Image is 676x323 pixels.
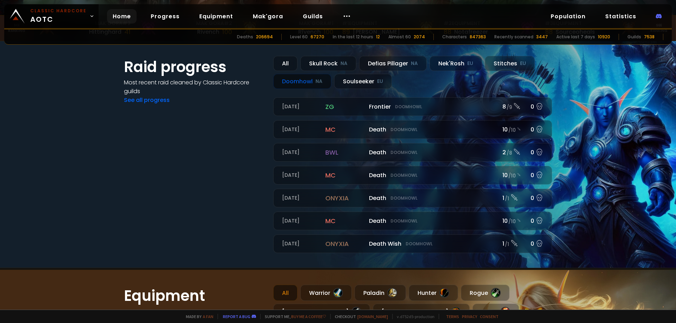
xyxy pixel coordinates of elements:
a: [DOMAIN_NAME] [357,314,388,319]
small: EU [467,60,473,67]
small: NA [315,78,323,85]
a: [DATE]onyxiaDeath WishDoomhowl1 /10 [273,234,552,253]
a: [DATE]mcDeathDoomhowl10 /100 [273,166,552,185]
span: AOTC [30,8,87,25]
a: Consent [480,314,499,319]
div: In the last 12 hours [333,34,373,40]
div: Deaths [237,34,253,40]
a: Guilds [297,9,328,24]
div: [DEMOGRAPHIC_DATA] [273,304,370,320]
a: [DATE]onyxiaDeathDoomhowl1 /10 [273,189,552,207]
small: Classic Hardcore [30,8,87,14]
div: Skull Rock [300,56,356,71]
div: 206694 [256,34,273,40]
a: Progress [145,9,185,24]
div: 67270 [311,34,324,40]
span: Checkout [330,314,388,319]
small: NA [340,60,348,67]
div: 3447 [536,34,548,40]
div: Hunter [409,285,458,301]
a: Privacy [462,314,477,319]
div: 7538 [644,34,655,40]
div: Stitches [485,56,535,71]
div: Defias Pillager [359,56,427,71]
div: Soulseeker [334,74,392,89]
small: NA [411,60,418,67]
a: Classic HardcoreAOTC [4,4,99,28]
div: All [273,285,298,301]
div: Level 60 [290,34,308,40]
div: Mage [472,304,519,320]
small: EU [377,78,383,85]
h1: Raid progress [124,56,265,78]
a: Home [107,9,137,24]
a: Terms [446,314,459,319]
a: [DATE]mcDeathDoomhowl10 /100 [273,120,552,139]
div: Characters [442,34,467,40]
div: Paladin [355,285,406,301]
a: Mak'gora [247,9,289,24]
div: [DEMOGRAPHIC_DATA] [373,304,470,320]
span: Made by [182,314,213,319]
div: 12 [376,34,380,40]
div: 10920 [598,34,610,40]
div: Rogue [461,285,509,301]
small: EU [520,60,526,67]
a: Statistics [600,9,642,24]
a: See all progress [124,96,170,104]
a: [DATE]bwlDeathDoomhowl2 /80 [273,143,552,162]
span: v. d752d5 - production [392,314,434,319]
div: Warrior [300,285,352,301]
a: [DATE]zgFrontierDoomhowl8 /90 [273,97,552,116]
div: Recently scanned [494,34,533,40]
h4: Most recent raid cleaned by Classic Hardcore guilds [124,78,265,96]
a: Buy me a coffee [291,314,326,319]
div: Doomhowl [273,74,331,89]
div: Guilds [627,34,641,40]
div: Active last 7 days [556,34,595,40]
span: Support me, [260,314,326,319]
a: a fan [203,314,213,319]
div: Nek'Rosh [430,56,482,71]
a: [DATE]mcDeathDoomhowl10 /100 [273,212,552,230]
div: Almost 60 [388,34,411,40]
a: Population [545,9,591,24]
a: Equipment [194,9,239,24]
div: All [273,56,298,71]
div: 847363 [470,34,486,40]
div: 2074 [414,34,425,40]
a: Report a bug [223,314,250,319]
